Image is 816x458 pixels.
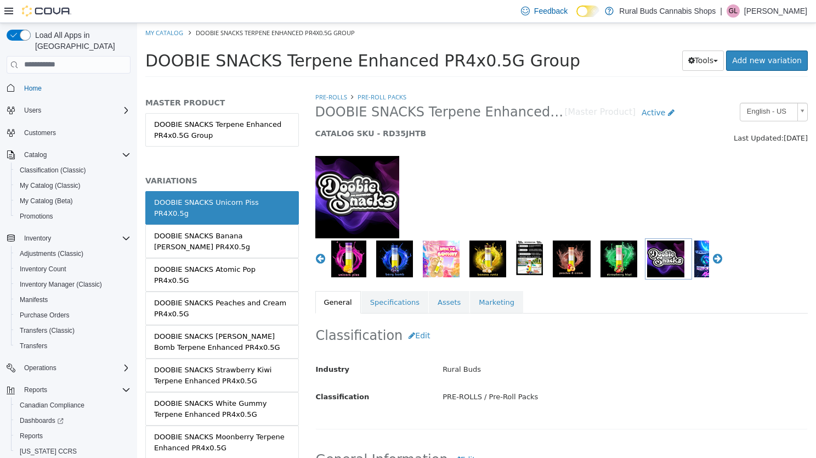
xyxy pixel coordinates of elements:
button: Classification (Classic) [11,163,135,178]
button: Users [2,103,135,118]
a: Customers [20,126,60,139]
button: Canadian Compliance [11,398,135,413]
button: Users [20,104,46,117]
a: Canadian Compliance [15,399,89,412]
button: Catalog [2,147,135,163]
button: Manifests [11,292,135,308]
button: Customers [2,125,135,141]
button: Reports [2,382,135,398]
img: 150 [178,133,262,215]
span: DOOBIE SNACKS Terpene Enhanced PR4x0.5G Group [8,28,443,47]
div: DOOBIE SNACKS Peaches and Cream PR4x0.5G [17,275,153,296]
a: Dashboards [15,414,68,427]
span: Feedback [534,5,568,16]
a: My Catalog (Classic) [15,179,85,192]
span: Classification [179,370,233,378]
span: Catalog [20,148,131,161]
span: Transfers [20,342,47,350]
a: Manifests [15,293,52,306]
span: Transfers (Classic) [15,324,131,337]
a: DOOBIE SNACKS Terpene Enhanced PR4x0.5G Group [8,90,162,124]
button: My Catalog (Beta) [11,193,135,209]
h5: VARIATIONS [8,153,162,163]
button: Tools [545,27,587,48]
span: Catalog [24,150,47,159]
a: General [178,268,224,291]
a: My Catalog [8,5,46,14]
a: Assets [292,268,332,291]
a: Specifications [224,268,291,291]
span: Users [20,104,131,117]
span: Washington CCRS [15,445,131,458]
div: DOOBIE SNACKS White Gummy Terpene Enhanced PR4x0.5G [17,375,153,396]
span: Classification (Classic) [20,166,86,175]
button: Purchase Orders [11,308,135,323]
div: Rural Buds [297,337,678,356]
a: Adjustments (Classic) [15,247,88,260]
a: Home [20,82,46,95]
span: Home [24,84,42,93]
span: English - US [603,80,656,97]
button: Inventory [20,232,55,245]
button: Inventory [2,231,135,246]
a: [US_STATE] CCRS [15,445,81,458]
span: GL [729,4,738,18]
p: Rural Buds Cannabis Shops [619,4,716,18]
span: Adjustments (Classic) [20,249,83,258]
button: Reports [11,428,135,444]
button: Operations [2,360,135,376]
span: Customers [20,126,131,139]
h5: MASTER PRODUCT [8,75,162,85]
h5: CATALOG SKU - RD35JHTB [178,105,543,115]
a: PRE-ROLLS [178,70,210,78]
a: Inventory Count [15,262,71,276]
span: My Catalog (Beta) [20,197,73,205]
span: My Catalog (Classic) [20,181,81,190]
span: Reports [15,429,131,443]
span: Promotions [20,212,53,221]
span: Operations [20,361,131,375]
a: Add new variation [589,27,671,48]
a: My Catalog (Beta) [15,194,77,208]
img: Cova [22,5,71,16]
span: DOOBIE SNACKS Terpene Enhanced PR4x0.5G Group [178,81,428,98]
span: Canadian Compliance [20,401,84,410]
span: Canadian Compliance [15,399,131,412]
div: DOOBIE SNACKS Unicorn Piss PR4X0.5g [17,174,153,196]
small: [Master Product] [428,85,499,94]
a: Transfers (Classic) [15,324,79,337]
span: Operations [24,364,56,372]
button: Previous [178,230,189,241]
span: Active [505,85,528,94]
div: DOOBIE SNACKS [PERSON_NAME] Bomb Terpene Enhanced PR4x0.5G [17,308,153,329]
p: [PERSON_NAME] [744,4,807,18]
span: Promotions [15,210,131,223]
button: Inventory Count [11,261,135,277]
button: My Catalog (Classic) [11,178,135,193]
a: Classification (Classic) [15,164,90,177]
span: My Catalog (Classic) [15,179,131,192]
div: Ginette Lucier [727,4,740,18]
button: Edit [311,427,344,447]
span: [US_STATE] CCRS [20,447,77,456]
p: | [720,4,722,18]
span: Dashboards [20,416,64,425]
span: Manifests [15,293,131,306]
span: My Catalog (Beta) [15,194,131,208]
span: Inventory [24,234,51,243]
a: English - US [603,80,671,98]
button: Adjustments (Classic) [11,246,135,261]
span: Reports [24,386,47,394]
span: [DATE] [647,111,671,119]
span: Inventory Manager (Classic) [20,280,102,289]
span: Manifests [20,295,48,304]
span: Purchase Orders [15,309,131,322]
a: Purchase Orders [15,309,74,322]
a: Dashboards [11,413,135,428]
span: DOOBIE SNACKS Terpene Enhanced PR4x0.5G Group [59,5,218,14]
button: Reports [20,383,52,396]
span: Last Updated: [597,111,647,119]
span: Reports [20,432,43,440]
div: DOOBIE SNACKS Banana [PERSON_NAME] PR4X0.5g [17,208,153,229]
span: Inventory [20,232,131,245]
